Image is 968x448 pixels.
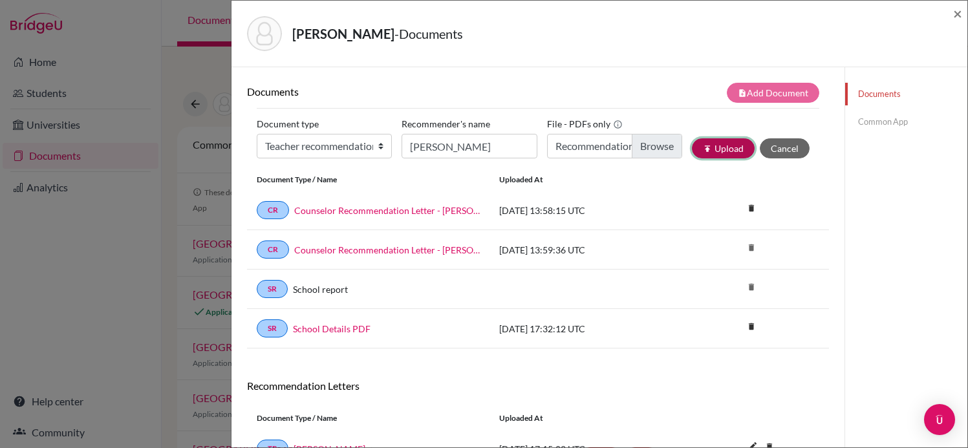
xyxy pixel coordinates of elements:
button: note_addAdd Document [727,83,819,103]
div: Uploaded at [489,174,683,186]
i: publish [703,144,712,153]
strong: [PERSON_NAME] [292,26,394,41]
a: CR [257,240,289,259]
a: Counselor Recommendation Letter - [PERSON_NAME] [294,204,480,217]
button: Close [953,6,962,21]
button: Cancel [760,138,810,158]
label: File - PDFs only [547,114,623,134]
a: Common App [845,111,967,133]
button: publishUpload [692,138,755,158]
div: Document Type / Name [247,412,489,424]
label: Recommender's name [402,114,490,134]
div: Open Intercom Messenger [924,404,955,435]
div: Document Type / Name [247,174,489,186]
h6: Recommendation Letters [247,379,829,392]
div: [DATE] 13:59:36 UTC [489,243,683,257]
label: Document type [257,114,319,134]
a: CR [257,201,289,219]
a: Counselor Recommendation Letter - [PERSON_NAME] [294,243,480,257]
a: SR [257,280,288,298]
span: - Documents [394,26,463,41]
i: note_add [738,89,747,98]
a: SR [257,319,288,337]
span: × [953,4,962,23]
a: delete [742,200,761,218]
a: School report [293,283,348,296]
div: [DATE] 13:58:15 UTC [489,204,683,217]
i: delete [742,198,761,218]
div: Uploaded at [489,412,683,424]
a: Documents [845,83,967,105]
div: [DATE] 17:32:12 UTC [489,322,683,336]
a: School Details PDF [293,322,371,336]
i: delete [742,238,761,257]
i: delete [742,317,761,336]
a: delete [742,319,761,336]
i: delete [742,277,761,297]
h6: Documents [247,85,538,98]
